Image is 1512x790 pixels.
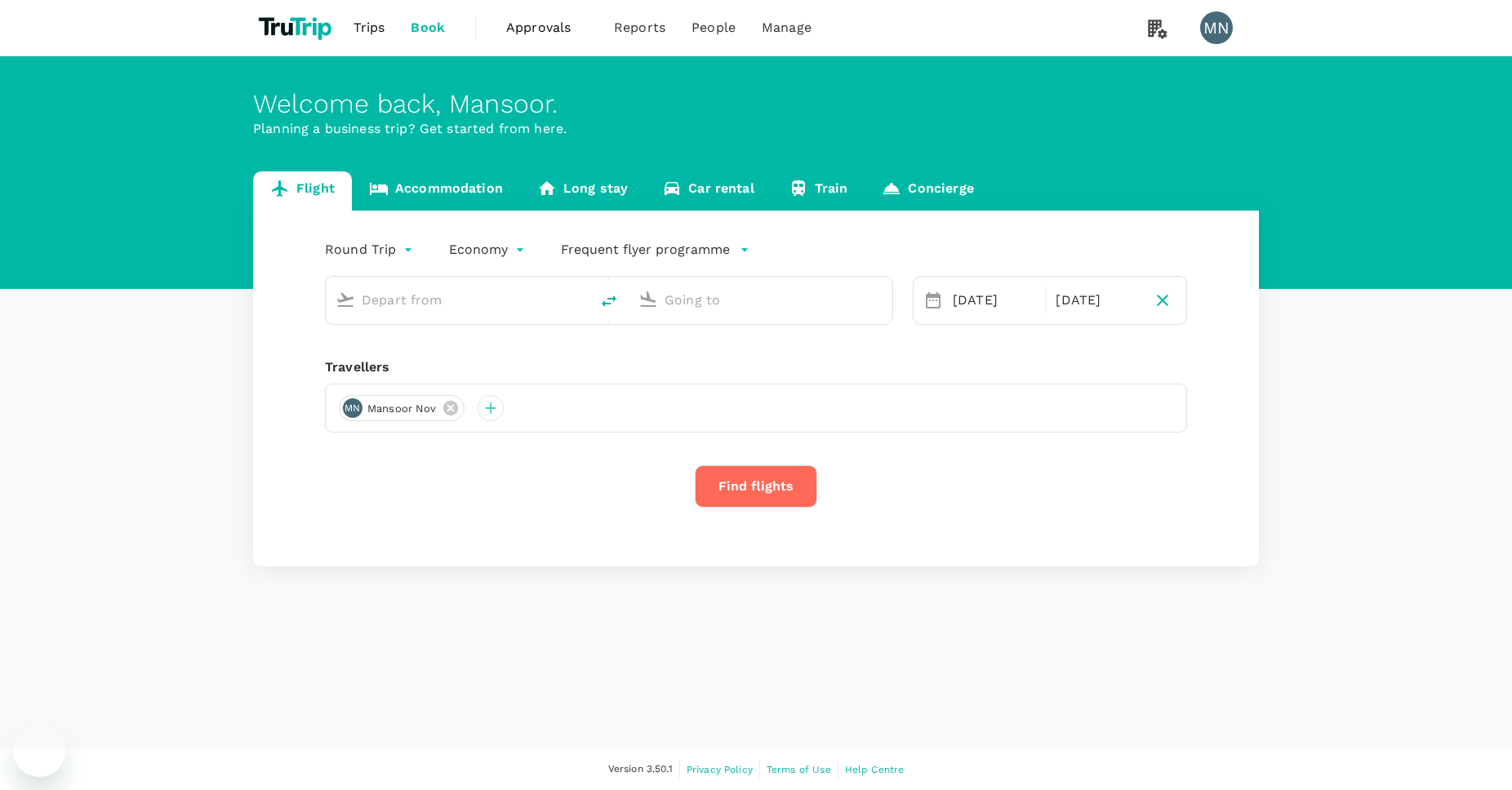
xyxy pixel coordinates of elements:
span: Manage [762,18,812,38]
div: MN [1200,11,1233,44]
button: Find flights [695,465,817,508]
button: Frequent flyer programme [561,240,749,260]
span: Reports [614,18,665,38]
div: Welcome back , Mansoor . [253,89,1259,119]
p: Planning a business trip? Get started from here. [253,119,1259,139]
div: [DATE] [946,284,1042,317]
a: Concierge [865,171,990,211]
a: Car rental [645,171,772,211]
div: [DATE] [1049,284,1145,317]
span: Mansoor Nov [358,401,447,417]
a: Flight [253,171,352,211]
span: Book [411,18,445,38]
a: Terms of Use [767,761,831,779]
a: Help Centre [845,761,905,779]
div: Round Trip [325,237,416,263]
span: People [692,18,736,38]
div: MNMansoor Nov [339,395,465,421]
div: Economy [449,237,528,263]
div: Travellers [325,357,1187,377]
span: Trips [354,18,385,38]
span: Help Centre [845,764,905,775]
input: Depart from [362,287,555,313]
iframe: Button to launch messaging window [13,725,65,777]
div: MN [343,398,362,418]
a: Accommodation [352,171,520,211]
img: TruTrip logo [253,10,340,46]
input: Going to [665,287,858,313]
span: Version 3.50.1 [608,761,673,778]
span: Terms of Use [767,764,831,775]
span: Approvals [506,18,588,38]
a: Privacy Policy [687,761,753,779]
button: Open [578,298,581,301]
button: delete [589,282,629,321]
a: Long stay [520,171,645,211]
span: Privacy Policy [687,764,753,775]
p: Frequent flyer programme [561,240,730,260]
a: Train [772,171,865,211]
button: Open [881,298,884,301]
